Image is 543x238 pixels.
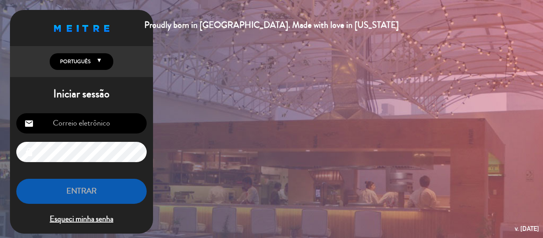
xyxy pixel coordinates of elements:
div: v. [DATE] [515,223,539,234]
button: ENTRAR [16,179,147,204]
span: Esqueci minha senha [16,213,147,226]
span: Português [58,58,91,66]
h1: Iniciar sessão [10,87,153,101]
i: lock [24,147,34,157]
i: email [24,119,34,128]
input: Correio eletrônico [16,113,147,134]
